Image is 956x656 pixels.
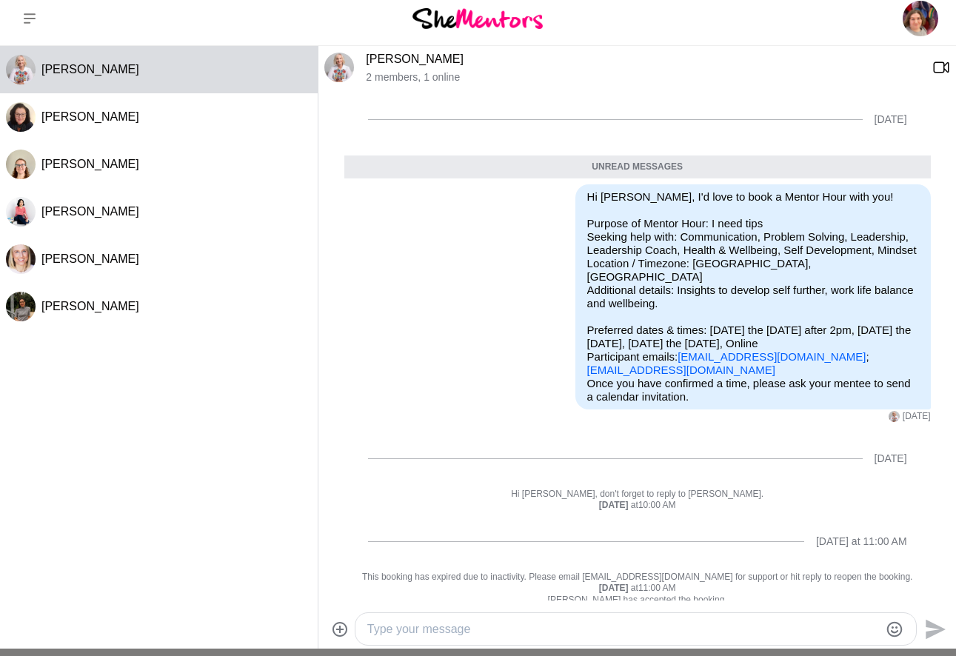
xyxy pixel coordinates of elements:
[6,102,36,132] img: A
[875,113,907,126] div: [DATE]
[344,489,931,501] p: Hi [PERSON_NAME], don't forget to reply to [PERSON_NAME].
[816,535,907,548] div: [DATE] at 11:00 AM
[6,292,36,321] div: Lita Vickers
[917,612,950,646] button: Send
[903,411,931,423] time: 2025-09-29T12:17:16.179Z
[41,300,139,312] span: [PERSON_NAME]
[6,244,36,274] div: Emily Burnham
[366,53,464,65] a: [PERSON_NAME]
[41,158,139,170] span: [PERSON_NAME]
[875,452,907,465] div: [DATE]
[599,583,631,593] strong: [DATE]
[6,55,36,84] div: Sue Johnston
[587,377,919,404] p: Once you have confirmed a time, please ask your mentee to send a calendar invitation.
[903,1,938,36] img: Bianca
[367,620,879,638] textarea: Type your message
[366,71,920,84] p: 2 members , 1 online
[344,583,931,595] div: at 11:00 AM
[889,411,900,422] img: S
[6,102,36,132] div: Annette Rudd
[41,63,139,76] span: [PERSON_NAME]
[344,155,931,179] div: Unread messages
[6,197,36,227] div: Jolynne Rydz
[6,244,36,274] img: E
[41,252,139,265] span: [PERSON_NAME]
[6,292,36,321] img: L
[587,190,919,204] p: Hi [PERSON_NAME], I'd love to book a Mentor Hour with you!
[344,572,931,583] p: This booking has expired due to inactivity. Please email [EMAIL_ADDRESS][DOMAIN_NAME] for support...
[889,411,900,422] div: Sue Johnston
[324,53,354,82] div: Sue Johnston
[6,197,36,227] img: J
[324,53,354,82] img: S
[344,595,931,606] p: [PERSON_NAME] has accepted the booking.
[587,364,775,376] a: [EMAIL_ADDRESS][DOMAIN_NAME]
[6,55,36,84] img: S
[41,110,139,123] span: [PERSON_NAME]
[6,150,36,179] img: J
[886,620,903,638] button: Emoji picker
[599,500,631,510] strong: [DATE]
[678,350,866,363] a: [EMAIL_ADDRESS][DOMAIN_NAME]
[587,217,919,377] p: Purpose of Mentor Hour: I need tips Seeking help with: Communication, Problem Solving, Leadership...
[6,150,36,179] div: Justine Watkins
[412,8,543,28] img: She Mentors Logo
[41,205,139,218] span: [PERSON_NAME]
[344,500,931,512] div: at 10:00 AM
